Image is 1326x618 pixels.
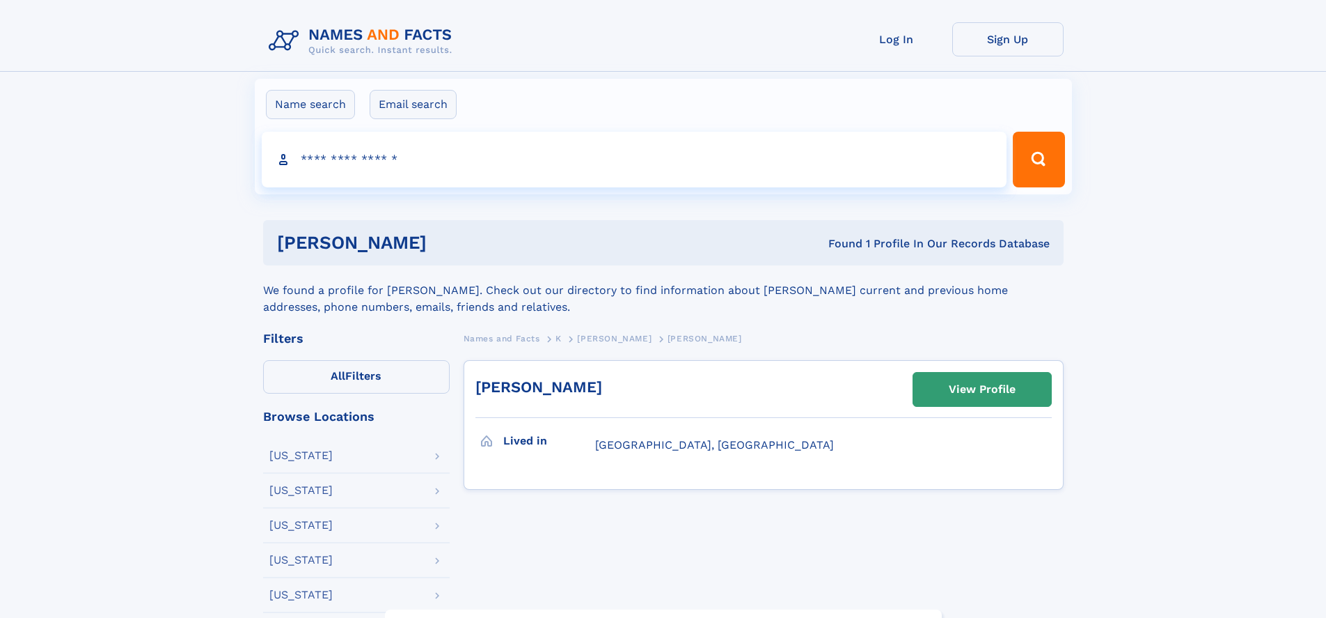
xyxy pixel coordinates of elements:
[595,438,834,451] span: [GEOGRAPHIC_DATA], [GEOGRAPHIC_DATA]
[269,450,333,461] div: [US_STATE]
[949,373,1016,405] div: View Profile
[913,373,1051,406] a: View Profile
[263,410,450,423] div: Browse Locations
[269,555,333,566] div: [US_STATE]
[266,90,355,119] label: Name search
[668,334,742,343] span: [PERSON_NAME]
[269,589,333,601] div: [US_STATE]
[952,22,1064,56] a: Sign Up
[370,90,457,119] label: Email search
[464,330,540,347] a: Names and Facts
[263,332,450,345] div: Filters
[263,360,450,394] label: Filters
[475,378,602,396] a: [PERSON_NAME]
[269,485,333,496] div: [US_STATE]
[262,132,1007,187] input: search input
[577,334,652,343] span: [PERSON_NAME]
[269,520,333,531] div: [US_STATE]
[577,330,652,347] a: [PERSON_NAME]
[263,22,464,60] img: Logo Names and Facts
[627,236,1050,252] div: Found 1 Profile In Our Records Database
[841,22,952,56] a: Log In
[555,334,562,343] span: K
[277,234,628,252] h1: [PERSON_NAME]
[503,429,595,453] h3: Lived in
[263,265,1064,316] div: We found a profile for [PERSON_NAME]. Check out our directory to find information about [PERSON_N...
[331,369,345,383] span: All
[555,330,562,347] a: K
[1013,132,1064,187] button: Search Button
